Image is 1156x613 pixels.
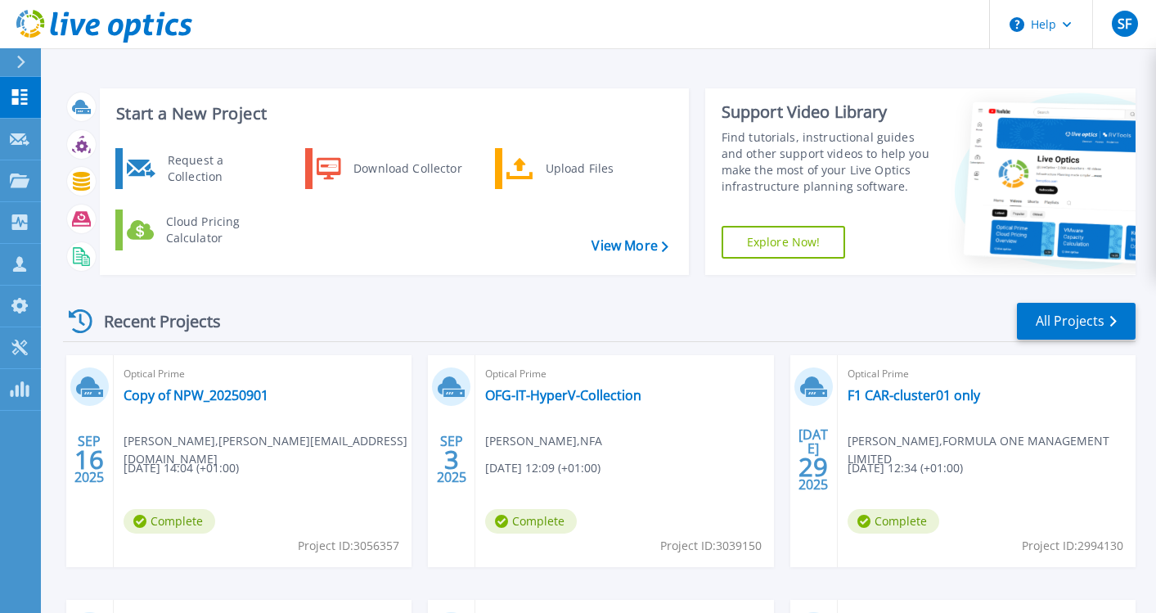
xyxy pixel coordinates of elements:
[305,148,473,189] a: Download Collector
[1022,537,1123,555] span: Project ID: 2994130
[63,301,243,341] div: Recent Projects
[124,509,215,534] span: Complete
[124,459,239,477] span: [DATE] 14:04 (+01:00)
[436,430,467,489] div: SEP 2025
[848,509,939,534] span: Complete
[485,387,641,403] a: OFG-IT-HyperV-Collection
[444,453,459,467] span: 3
[345,152,469,185] div: Download Collector
[1017,303,1136,340] a: All Projects
[722,101,937,123] div: Support Video Library
[124,365,402,383] span: Optical Prime
[848,387,980,403] a: F1 CAR-cluster01 only
[848,459,963,477] span: [DATE] 12:34 (+01:00)
[485,509,577,534] span: Complete
[848,432,1136,468] span: [PERSON_NAME] , FORMULA ONE MANAGEMENT LIMITED
[124,387,268,403] a: Copy of NPW_20250901
[485,459,600,477] span: [DATE] 12:09 (+01:00)
[722,129,937,195] div: Find tutorials, instructional guides and other support videos to help you make the most of your L...
[495,148,663,189] a: Upload Files
[158,214,279,246] div: Cloud Pricing Calculator
[115,210,283,250] a: Cloud Pricing Calculator
[591,238,668,254] a: View More
[848,365,1126,383] span: Optical Prime
[115,148,283,189] a: Request a Collection
[124,432,412,468] span: [PERSON_NAME] , [PERSON_NAME][EMAIL_ADDRESS][DOMAIN_NAME]
[160,152,279,185] div: Request a Collection
[660,537,762,555] span: Project ID: 3039150
[798,430,829,489] div: [DATE] 2025
[1118,17,1131,30] span: SF
[722,226,846,259] a: Explore Now!
[485,432,602,450] span: [PERSON_NAME] , NFA
[485,365,763,383] span: Optical Prime
[798,460,828,474] span: 29
[298,537,399,555] span: Project ID: 3056357
[538,152,659,185] div: Upload Files
[74,453,104,467] span: 16
[74,430,105,489] div: SEP 2025
[116,105,668,123] h3: Start a New Project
